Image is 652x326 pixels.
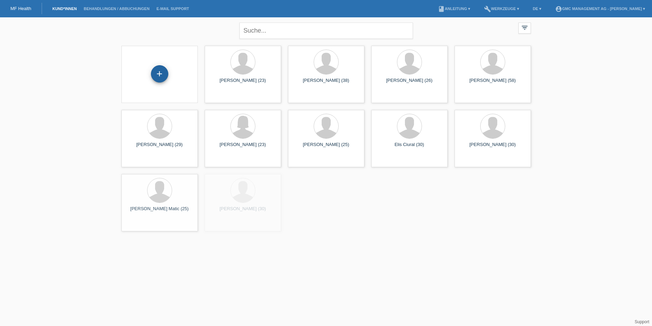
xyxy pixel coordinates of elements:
[521,24,528,32] i: filter_list
[377,142,442,153] div: Elis Ciural (30)
[49,7,80,11] a: Kund*innen
[294,78,359,89] div: [PERSON_NAME] (38)
[127,142,192,153] div: [PERSON_NAME] (29)
[530,7,545,11] a: DE ▾
[10,6,31,11] a: MF Health
[210,142,276,153] div: [PERSON_NAME] (23)
[294,142,359,153] div: [PERSON_NAME] (25)
[151,68,168,80] div: Kund*in hinzufügen
[635,319,649,324] a: Support
[434,7,474,11] a: bookAnleitung ▾
[210,78,276,89] div: [PERSON_NAME] (23)
[484,6,491,12] i: build
[80,7,153,11] a: Behandlungen / Abbuchungen
[481,7,523,11] a: buildWerkzeuge ▾
[460,78,525,89] div: [PERSON_NAME] (58)
[127,206,192,217] div: [PERSON_NAME] Matic (25)
[552,7,649,11] a: account_circleGMC Management AG - [PERSON_NAME] ▾
[239,23,413,39] input: Suche...
[153,7,193,11] a: E-Mail Support
[377,78,442,89] div: [PERSON_NAME] (26)
[210,206,276,217] div: [PERSON_NAME] (30)
[460,142,525,153] div: [PERSON_NAME] (30)
[555,6,562,12] i: account_circle
[438,6,445,12] i: book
